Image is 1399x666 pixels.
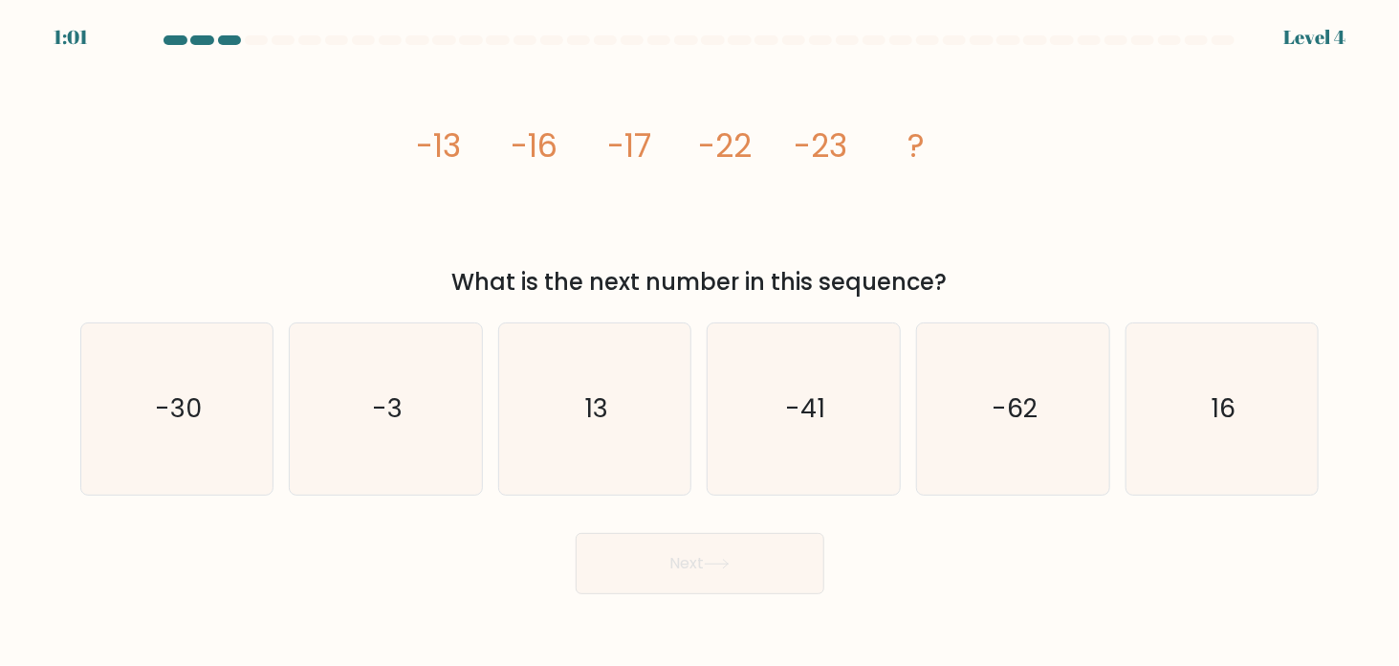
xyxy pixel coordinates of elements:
[155,391,202,427] text: -30
[992,391,1038,427] text: -62
[510,123,557,168] tspan: -16
[607,123,651,168] tspan: -17
[907,123,925,168] tspan: ?
[786,391,826,427] text: -41
[576,533,824,594] button: Next
[698,123,752,168] tspan: -22
[1212,391,1236,427] text: 16
[1283,23,1345,52] div: Level 4
[794,123,847,168] tspan: -23
[92,265,1308,300] div: What is the next number in this sequence?
[415,123,460,168] tspan: -13
[584,391,608,427] text: 13
[372,391,403,427] text: -3
[54,23,88,52] div: 1:01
